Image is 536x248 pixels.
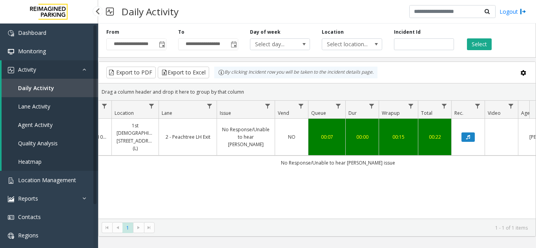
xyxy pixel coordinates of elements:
[296,101,306,111] a: Vend Filter Menu
[18,195,38,202] span: Reports
[222,126,270,148] a: No Response/Unable to hear [PERSON_NAME]
[322,39,370,50] span: Select location...
[406,101,416,111] a: Wrapup Filter Menu
[506,101,516,111] a: Video Filter Menu
[423,133,447,141] a: 00:22
[2,152,98,171] a: Heatmap
[98,101,536,219] div: Data table
[350,133,374,141] a: 00:00
[18,66,36,73] span: Activity
[2,134,98,152] a: Quality Analysis
[106,67,156,78] button: Export to PDF
[521,110,534,116] span: Agent
[472,101,483,111] a: Rec. Filter Menu
[220,110,231,116] span: Issue
[322,29,344,36] label: Location
[18,232,38,239] span: Regions
[2,60,98,79] a: Activity
[178,29,184,36] label: To
[8,30,14,36] img: 'icon'
[159,224,528,231] kendo-pager-info: 1 - 1 of 1 items
[18,47,46,55] span: Monitoring
[333,101,344,111] a: Queue Filter Menu
[218,69,224,76] img: infoIcon.svg
[382,110,400,116] span: Wrapup
[500,7,526,16] a: Logout
[18,121,53,129] span: Agent Activity
[467,38,492,50] button: Select
[164,133,212,141] a: 2 - Peachtree LH Exit
[288,134,295,140] span: NO
[311,110,326,116] span: Queue
[520,7,526,16] img: logout
[263,101,273,111] a: Issue Filter Menu
[115,110,134,116] span: Location
[204,101,215,111] a: Lane Filter Menu
[157,39,166,50] span: Toggle popup
[8,233,14,239] img: 'icon'
[158,67,209,78] button: Export to Excel
[18,29,46,36] span: Dashboard
[18,139,58,147] span: Quality Analysis
[18,103,50,110] span: Lane Activity
[106,29,119,36] label: From
[8,196,14,202] img: 'icon'
[394,29,421,36] label: Incident Id
[118,2,182,21] h3: Daily Activity
[280,133,303,141] a: NO
[250,39,298,50] span: Select day...
[348,110,357,116] span: Dur
[122,223,133,233] span: Page 1
[98,85,536,99] div: Drag a column header and drop it here to group by that column
[250,29,281,36] label: Day of week
[229,39,238,50] span: Toggle popup
[384,133,413,141] a: 00:15
[106,2,114,21] img: pageIcon
[439,101,450,111] a: Total Filter Menu
[92,133,107,141] a: L21078200
[18,176,76,184] span: Location Management
[18,84,54,92] span: Daily Activity
[8,214,14,221] img: 'icon'
[278,110,289,116] span: Vend
[8,177,14,184] img: 'icon'
[99,101,110,111] a: Lot Filter Menu
[366,101,377,111] a: Dur Filter Menu
[18,213,41,221] span: Contacts
[454,110,463,116] span: Rec.
[2,116,98,134] a: Agent Activity
[18,158,42,165] span: Heatmap
[313,133,341,141] a: 00:07
[117,122,154,152] a: 1st [DEMOGRAPHIC_DATA], [STREET_ADDRESS] (L)
[146,101,157,111] a: Location Filter Menu
[8,49,14,55] img: 'icon'
[421,110,432,116] span: Total
[8,67,14,73] img: 'icon'
[2,97,98,116] a: Lane Activity
[2,79,98,97] a: Daily Activity
[488,110,501,116] span: Video
[214,67,377,78] div: By clicking Incident row you will be taken to the incident details page.
[162,110,172,116] span: Lane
